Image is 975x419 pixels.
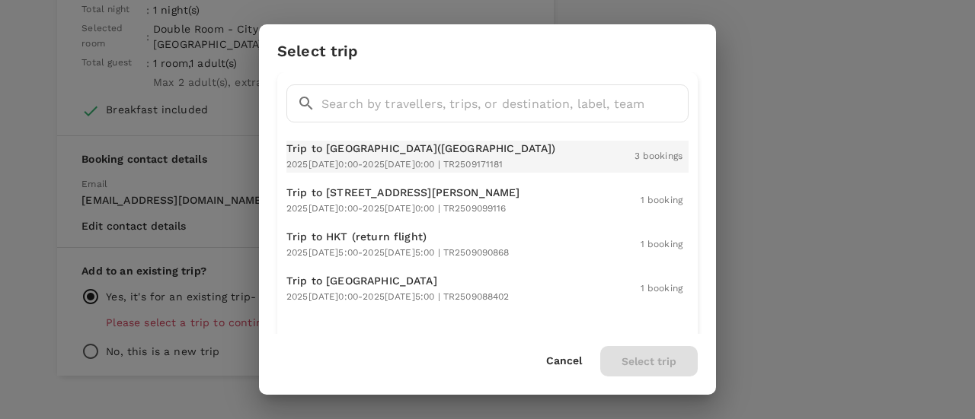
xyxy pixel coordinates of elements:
[286,203,507,214] span: 2025[DATE]0:00 - 2025[DATE]0:00 | TR2509099116
[546,355,582,367] button: Cancel
[635,149,683,164] p: 3 bookings
[286,141,556,156] p: Trip to [GEOGRAPHIC_DATA]([GEOGRAPHIC_DATA])
[286,273,510,288] p: Trip to [GEOGRAPHIC_DATA]
[641,193,682,208] p: 1 booking
[286,229,510,244] p: Trip to HKT (return flight)
[286,247,510,258] span: 2025[DATE]5:00 - 2025[DATE]5:00 | TR2509090868
[641,237,682,252] p: 1 booking
[286,159,503,170] span: 2025[DATE]0:00 - 2025[DATE]0:00 | TR2509171181
[286,291,510,302] span: 2025[DATE]0:00 - 2025[DATE]5:00 | TR2509088402
[277,43,359,60] h3: Select trip
[286,185,520,200] p: Trip to [STREET_ADDRESS][PERSON_NAME]
[641,281,682,297] p: 1 booking
[321,84,689,122] input: Search by travellers, trips, or destination, label, team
